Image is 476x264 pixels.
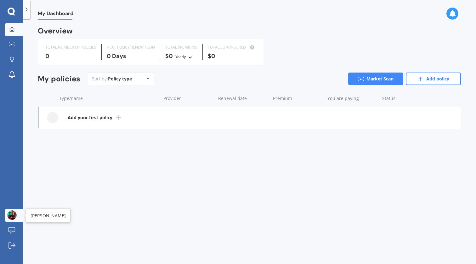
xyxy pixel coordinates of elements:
[68,114,112,121] b: Add your first policy
[108,76,132,82] div: Policy type
[45,53,96,59] div: 0
[107,53,155,59] div: 0 Days
[165,44,197,50] div: TOTAL PREMIUMS
[208,53,256,59] div: $0
[38,10,73,19] span: My Dashboard
[382,95,429,102] div: Status
[327,95,377,102] div: You are paying
[92,76,132,82] div: Sort by:
[208,44,256,50] div: TOTAL SUM INSURED
[165,53,197,60] div: $0
[39,107,461,129] a: Add your first policy
[45,44,96,50] div: TOTAL NUMBER OF POLICIES
[406,73,461,85] a: Add policy
[31,212,66,219] div: [PERSON_NAME]
[175,54,186,60] div: Yearly
[348,73,403,85] a: Market Scan
[38,74,80,84] div: My policies
[273,95,323,102] div: Premium
[163,95,213,102] div: Provider
[218,95,268,102] div: Renewal date
[38,28,73,34] div: Overview
[107,44,155,50] div: NEXT POLICY RENEWING IN
[7,210,17,220] img: e63cbf83e80032e8d5da51501173fba1
[59,95,158,102] div: Type/name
